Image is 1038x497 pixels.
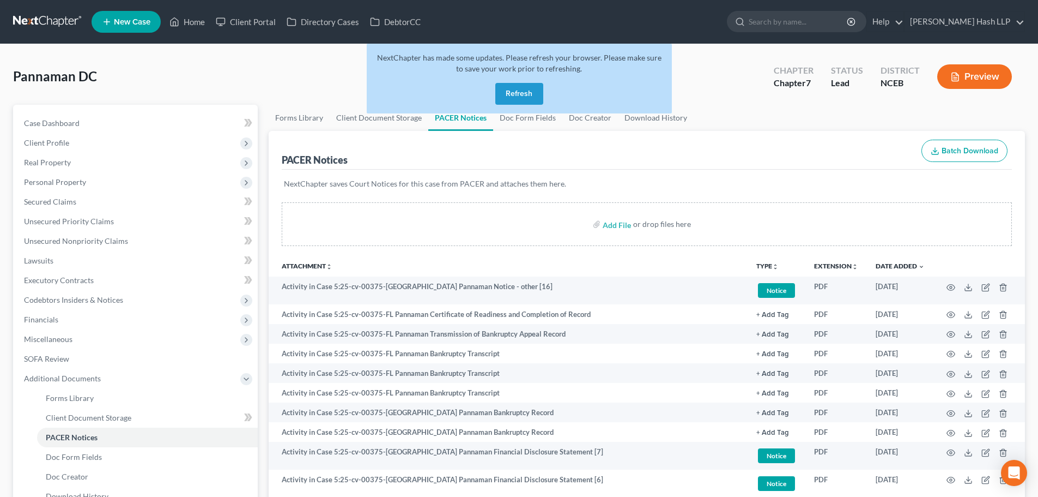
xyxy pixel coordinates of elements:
[15,231,258,251] a: Unsecured Nonpriority Claims
[805,403,867,422] td: PDF
[633,219,691,230] div: or drop files here
[756,408,797,418] a: + Add Tag
[942,146,998,155] span: Batch Download
[24,295,123,304] span: Codebtors Insiders & Notices
[46,452,102,462] span: Doc Form Fields
[24,177,86,187] span: Personal Property
[867,403,933,422] td: [DATE]
[326,264,332,270] i: unfold_more
[756,349,797,359] a: + Add Tag
[756,309,797,320] a: + Add Tag
[15,113,258,133] a: Case Dashboard
[269,344,748,363] td: Activity in Case 5:25-cv-00375-FL Pannaman Bankruptcy Transcript
[756,331,789,338] button: + Add Tag
[756,388,797,398] a: + Add Tag
[756,312,789,319] button: + Add Tag
[867,304,933,324] td: [DATE]
[758,476,795,491] span: Notice
[756,475,797,493] a: Notice
[937,64,1012,89] button: Preview
[269,422,748,442] td: Activity in Case 5:25-cv-00375-[GEOGRAPHIC_DATA] Pannaman Bankruptcy Record
[15,349,258,369] a: SOFA Review
[756,390,789,397] button: + Add Tag
[269,324,748,344] td: Activity in Case 5:25-cv-00375-FL Pannaman Transmission of Bankruptcy Appeal Record
[867,383,933,403] td: [DATE]
[805,442,867,470] td: PDF
[921,140,1007,163] button: Batch Download
[24,374,101,383] span: Additional Documents
[881,64,920,77] div: District
[282,153,348,166] div: PACER Notices
[365,12,426,32] a: DebtorCC
[805,324,867,344] td: PDF
[37,467,258,487] a: Doc Creator
[24,197,76,206] span: Secured Claims
[24,138,69,147] span: Client Profile
[24,118,80,128] span: Case Dashboard
[756,447,797,465] a: Notice
[210,12,281,32] a: Client Portal
[377,53,661,73] span: NextChapter has made some updates. Please refresh your browser. Please make sure to save your wor...
[774,77,814,89] div: Chapter
[15,192,258,212] a: Secured Claims
[13,68,97,84] span: Pannaman DC
[806,77,811,88] span: 7
[269,304,748,324] td: Activity in Case 5:25-cv-00375-FL Pannaman Certificate of Readiness and Completion of Record
[46,393,94,403] span: Forms Library
[805,422,867,442] td: PDF
[495,83,543,105] button: Refresh
[24,315,58,324] span: Financials
[46,433,98,442] span: PACER Notices
[24,236,128,245] span: Unsecured Nonpriority Claims
[756,263,779,270] button: TYPEunfold_more
[269,277,748,304] td: Activity in Case 5:25-cv-00375-[GEOGRAPHIC_DATA] Pannaman Notice - other [16]
[269,105,330,131] a: Forms Library
[918,264,925,270] i: expand_more
[876,262,925,270] a: Date Added expand_more
[756,282,797,300] a: Notice
[867,324,933,344] td: [DATE]
[269,363,748,383] td: Activity in Case 5:25-cv-00375-FL Pannaman Bankruptcy Transcript
[37,388,258,408] a: Forms Library
[831,77,863,89] div: Lead
[37,408,258,428] a: Client Document Storage
[881,77,920,89] div: NCEB
[37,447,258,467] a: Doc Form Fields
[24,354,69,363] span: SOFA Review
[114,18,150,26] span: New Case
[756,410,789,417] button: + Add Tag
[749,11,848,32] input: Search by name...
[24,256,53,265] span: Lawsuits
[805,383,867,403] td: PDF
[772,264,779,270] i: unfold_more
[805,363,867,383] td: PDF
[1001,460,1027,486] div: Open Intercom Messenger
[282,262,332,270] a: Attachmentunfold_more
[15,212,258,231] a: Unsecured Priority Claims
[756,429,789,436] button: + Add Tag
[756,370,789,378] button: + Add Tag
[281,12,365,32] a: Directory Cases
[814,262,858,270] a: Extensionunfold_more
[867,363,933,383] td: [DATE]
[46,472,88,481] span: Doc Creator
[24,334,72,344] span: Miscellaneous
[756,368,797,379] a: + Add Tag
[905,12,1024,32] a: [PERSON_NAME] Hash LLP
[756,329,797,339] a: + Add Tag
[164,12,210,32] a: Home
[24,276,94,285] span: Executory Contracts
[269,383,748,403] td: Activity in Case 5:25-cv-00375-FL Pannaman Bankruptcy Transcript
[867,277,933,304] td: [DATE]
[867,422,933,442] td: [DATE]
[269,442,748,470] td: Activity in Case 5:25-cv-00375-[GEOGRAPHIC_DATA] Pannaman Financial Disclosure Statement [7]
[831,64,863,77] div: Status
[24,158,71,167] span: Real Property
[805,277,867,304] td: PDF
[758,448,795,463] span: Notice
[867,344,933,363] td: [DATE]
[852,264,858,270] i: unfold_more
[774,64,814,77] div: Chapter
[330,105,428,131] a: Client Document Storage
[37,428,258,447] a: PACER Notices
